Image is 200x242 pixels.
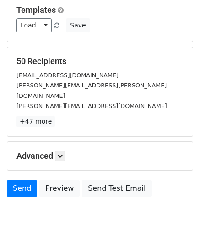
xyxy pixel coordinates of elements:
small: [EMAIL_ADDRESS][DOMAIN_NAME] [16,72,119,79]
a: Load... [16,18,52,32]
iframe: Chat Widget [154,198,200,242]
a: Send [7,180,37,197]
small: [PERSON_NAME][EMAIL_ADDRESS][DOMAIN_NAME] [16,102,167,109]
a: Templates [16,5,56,15]
h5: Advanced [16,151,184,161]
small: [PERSON_NAME][EMAIL_ADDRESS][PERSON_NAME][DOMAIN_NAME] [16,82,167,99]
a: +47 more [16,116,55,127]
h5: 50 Recipients [16,56,184,66]
a: Send Test Email [82,180,151,197]
a: Preview [39,180,80,197]
button: Save [66,18,90,32]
